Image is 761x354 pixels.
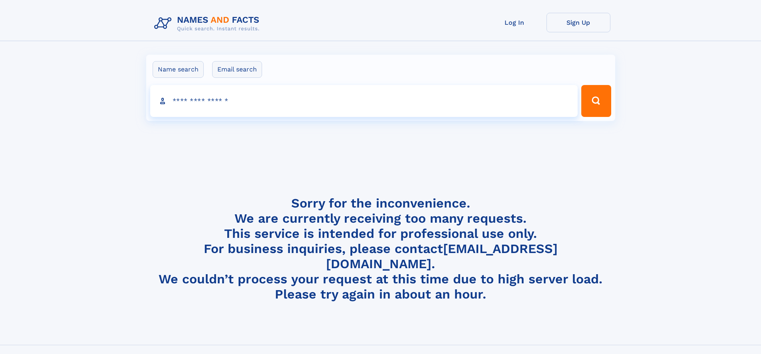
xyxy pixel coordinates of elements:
[151,196,610,302] h4: Sorry for the inconvenience. We are currently receiving too many requests. This service is intend...
[326,241,558,271] a: [EMAIL_ADDRESS][DOMAIN_NAME]
[546,13,610,32] a: Sign Up
[212,61,262,78] label: Email search
[151,13,266,34] img: Logo Names and Facts
[153,61,204,78] label: Name search
[150,85,578,117] input: search input
[581,85,611,117] button: Search Button
[483,13,546,32] a: Log In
